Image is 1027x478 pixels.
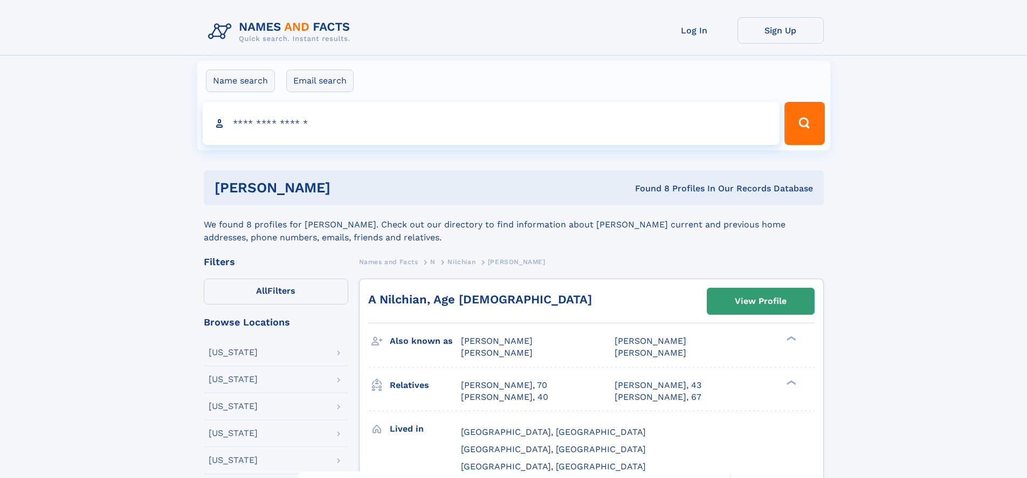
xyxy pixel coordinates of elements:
[461,427,646,437] span: [GEOGRAPHIC_DATA], [GEOGRAPHIC_DATA]
[203,102,780,145] input: search input
[204,317,348,327] div: Browse Locations
[209,375,258,384] div: [US_STATE]
[651,17,737,44] a: Log In
[707,288,814,314] a: View Profile
[615,391,701,403] a: [PERSON_NAME], 67
[447,255,475,268] a: Nilchian
[784,102,824,145] button: Search Button
[615,379,701,391] a: [PERSON_NAME], 43
[461,391,548,403] a: [PERSON_NAME], 40
[784,379,797,386] div: ❯
[735,289,787,314] div: View Profile
[204,257,348,267] div: Filters
[483,183,813,195] div: Found 8 Profiles In Our Records Database
[368,293,592,306] a: A Nilchian, Age [DEMOGRAPHIC_DATA]
[461,379,547,391] a: [PERSON_NAME], 70
[209,402,258,411] div: [US_STATE]
[461,444,646,454] span: [GEOGRAPHIC_DATA], [GEOGRAPHIC_DATA]
[461,336,533,346] span: [PERSON_NAME]
[390,376,461,394] h3: Relatives
[430,255,436,268] a: N
[209,429,258,438] div: [US_STATE]
[615,348,686,358] span: [PERSON_NAME]
[488,258,546,266] span: [PERSON_NAME]
[390,420,461,438] h3: Lived in
[204,279,348,304] label: Filters
[204,205,824,244] div: We found 8 profiles for [PERSON_NAME]. Check out our directory to find information about [PERSON_...
[209,456,258,465] div: [US_STATE]
[215,181,483,195] h1: [PERSON_NAME]
[461,348,533,358] span: [PERSON_NAME]
[447,258,475,266] span: Nilchian
[256,286,267,296] span: All
[430,258,436,266] span: N
[359,255,418,268] a: Names and Facts
[737,17,824,44] a: Sign Up
[286,70,354,92] label: Email search
[204,17,359,46] img: Logo Names and Facts
[615,336,686,346] span: [PERSON_NAME]
[784,335,797,342] div: ❯
[461,461,646,472] span: [GEOGRAPHIC_DATA], [GEOGRAPHIC_DATA]
[206,70,275,92] label: Name search
[209,348,258,357] div: [US_STATE]
[390,332,461,350] h3: Also known as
